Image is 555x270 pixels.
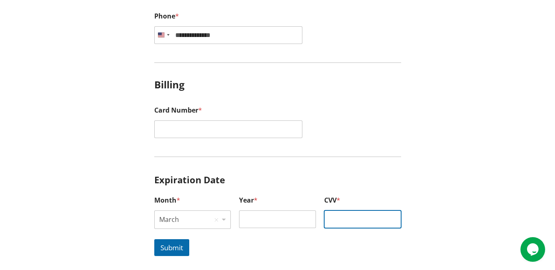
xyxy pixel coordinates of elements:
button: Selected country [154,26,172,44]
div: March [159,211,214,228]
iframe: chat widget [520,237,547,262]
label: Phone [154,12,401,20]
label: Card Number [154,106,401,114]
button: Remove item: 'March' [212,216,221,224]
label: Year [239,196,316,204]
button: Submit [154,239,189,256]
label: Month [154,196,231,204]
label: CVV [324,196,401,204]
h3: Billing [154,73,401,91]
h3: Expiration Date [154,157,401,184]
input: Phone [154,26,302,44]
